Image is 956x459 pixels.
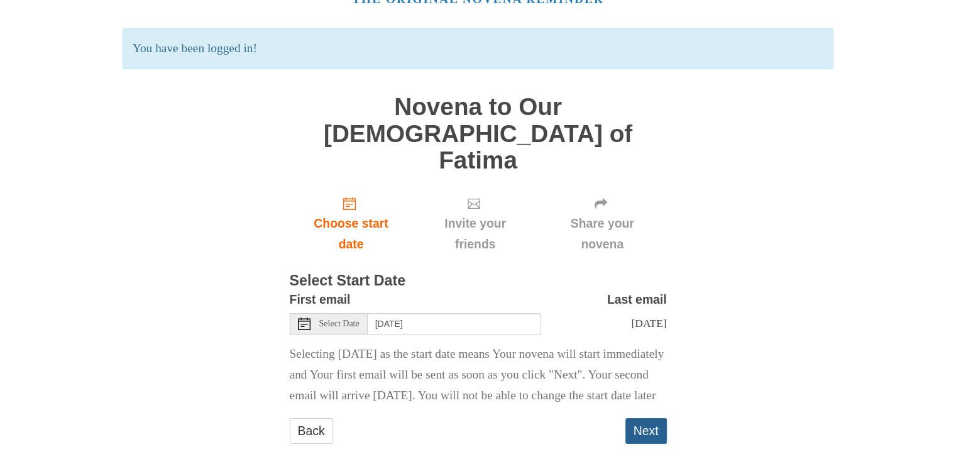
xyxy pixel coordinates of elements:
[425,213,525,255] span: Invite your friends
[631,317,666,329] span: [DATE]
[290,94,667,174] h1: Novena to Our [DEMOGRAPHIC_DATA] of Fatima
[290,418,333,444] a: Back
[290,289,351,310] label: First email
[368,313,541,335] input: Use the arrow keys to pick a date
[319,319,360,328] span: Select Date
[412,186,537,261] div: Click "Next" to confirm your start date first.
[290,273,667,289] h3: Select Start Date
[607,289,667,310] label: Last email
[625,418,667,444] button: Next
[290,344,667,406] p: Selecting [DATE] as the start date means Your novena will start immediately and Your first email ...
[302,213,400,255] span: Choose start date
[290,186,413,261] a: Choose start date
[123,28,833,69] p: You have been logged in!
[551,213,654,255] span: Share your novena
[538,186,667,261] div: Click "Next" to confirm your start date first.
